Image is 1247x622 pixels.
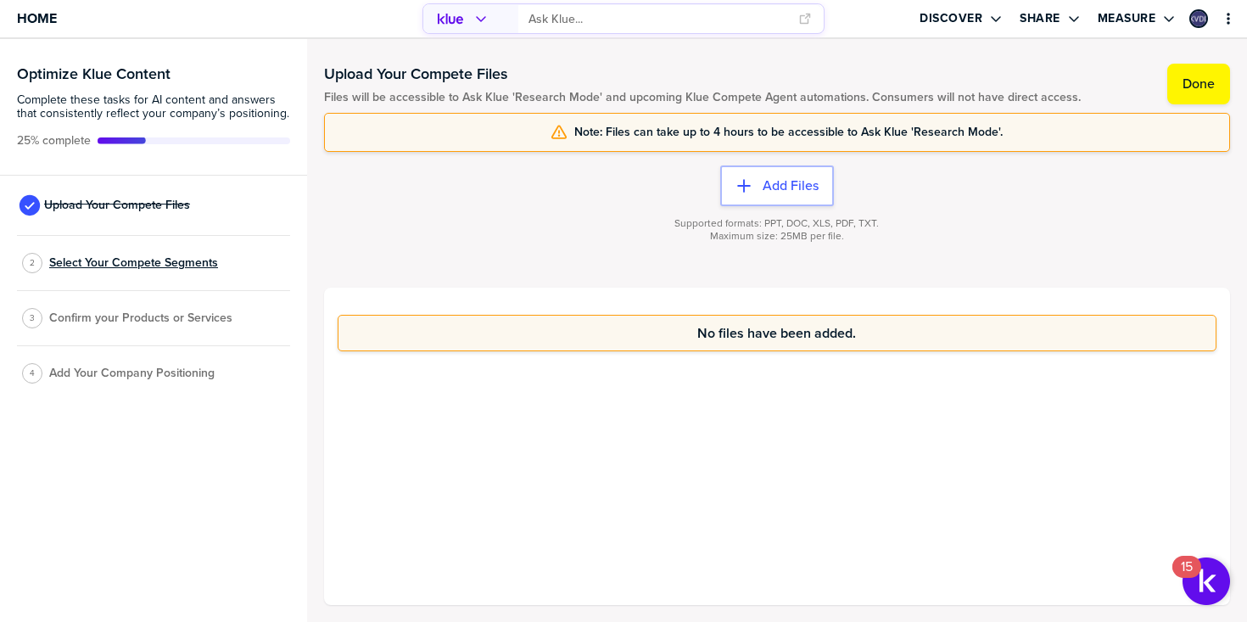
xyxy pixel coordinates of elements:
[697,326,856,340] span: No files have been added.
[1181,567,1193,589] div: 15
[30,256,35,269] span: 2
[49,256,218,270] span: Select Your Compete Segments
[1167,64,1230,104] button: Done
[30,367,35,379] span: 4
[17,134,91,148] span: Active
[1189,9,1208,28] div: Kamille Von Der Linden
[1183,76,1215,92] label: Done
[30,311,35,324] span: 3
[1188,8,1210,30] a: Edit Profile
[528,5,788,33] input: Ask Klue...
[1020,11,1060,26] label: Share
[574,126,1003,139] span: Note: Files can take up to 4 hours to be accessible to Ask Klue 'Research Mode'.
[49,367,215,380] span: Add Your Company Positioning
[920,11,982,26] label: Discover
[324,91,1081,104] span: Files will be accessible to Ask Klue 'Research Mode' and upcoming Klue Compete Agent automations....
[17,93,290,120] span: Complete these tasks for AI content and answers that consistently reflect your company’s position...
[17,11,57,25] span: Home
[44,199,190,212] span: Upload Your Compete Files
[49,311,232,325] span: Confirm your Products or Services
[1098,11,1156,26] label: Measure
[1191,11,1206,26] img: 96bbfbaabc947bebf7be7d01ae917e12-sml.png
[1183,558,1230,605] button: Open Resource Center, 15 new notifications
[720,165,834,206] button: Add Files
[324,64,1081,84] h1: Upload Your Compete Files
[763,177,819,194] label: Add Files
[674,217,879,230] span: Supported formats: PPT, DOC, XLS, PDF, TXT.
[17,66,290,81] h3: Optimize Klue Content
[710,230,844,243] span: Maximum size: 25MB per file.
